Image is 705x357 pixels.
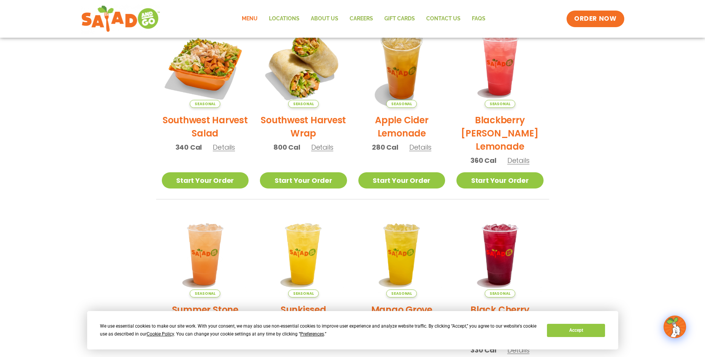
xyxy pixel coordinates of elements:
h2: Black Cherry Orchard Lemonade [456,303,544,343]
span: Seasonal [485,100,515,108]
h2: Mango Grove Lemonade [358,303,445,329]
a: Contact Us [421,10,466,28]
img: Product photo for Sunkissed Yuzu Lemonade [260,211,347,298]
span: Seasonal [386,290,417,297]
img: Product photo for Summer Stone Fruit Lemonade [162,211,249,298]
button: Accept [547,324,605,337]
a: Start Your Order [456,172,544,188]
span: Details [311,142,333,152]
h2: Southwest Harvest Wrap [260,113,347,140]
a: FAQs [466,10,491,28]
h2: Summer Stone Fruit Lemonade [162,303,249,329]
a: Careers [344,10,379,28]
a: Locations [263,10,305,28]
h2: Sunkissed [PERSON_NAME] [260,303,347,329]
span: 280 Cal [372,142,398,152]
span: ORDER NOW [574,14,616,23]
span: Details [507,345,530,355]
span: Details [409,142,432,152]
span: Seasonal [386,100,417,108]
a: Start Your Order [260,172,347,188]
a: Menu [236,10,263,28]
img: Product photo for Black Cherry Orchard Lemonade [456,211,544,298]
span: Preferences [300,331,324,337]
span: Cookie Policy [147,331,174,337]
h2: Apple Cider Lemonade [358,113,445,140]
img: new-SAG-logo-768×292 [81,4,161,34]
span: 330 Cal [470,345,496,355]
span: Seasonal [288,100,319,108]
img: Product photo for Apple Cider Lemonade [358,21,445,108]
span: Seasonal [485,290,515,297]
span: 340 Cal [175,142,202,152]
a: GIFT CARDS [379,10,421,28]
a: About Us [305,10,344,28]
div: Cookie Consent Prompt [87,311,618,349]
span: Details [507,156,530,165]
div: We use essential cookies to make our site work. With your consent, we may also use non-essential ... [100,322,538,338]
h2: Southwest Harvest Salad [162,113,249,140]
img: Product photo for Blackberry Bramble Lemonade [456,21,544,108]
a: Start Your Order [358,172,445,188]
a: Start Your Order [162,172,249,188]
img: Product photo for Southwest Harvest Salad [162,21,249,108]
img: wpChatIcon [664,316,685,337]
img: Product photo for Southwest Harvest Wrap [260,21,347,108]
h2: Blackberry [PERSON_NAME] Lemonade [456,113,544,153]
span: 360 Cal [470,155,496,165]
span: 800 Cal [273,142,300,152]
span: Seasonal [288,290,319,297]
span: Seasonal [190,290,220,297]
span: Seasonal [190,100,220,108]
a: ORDER NOW [567,11,624,27]
span: Details [213,142,235,152]
nav: Menu [236,10,491,28]
img: Product photo for Mango Grove Lemonade [358,211,445,298]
